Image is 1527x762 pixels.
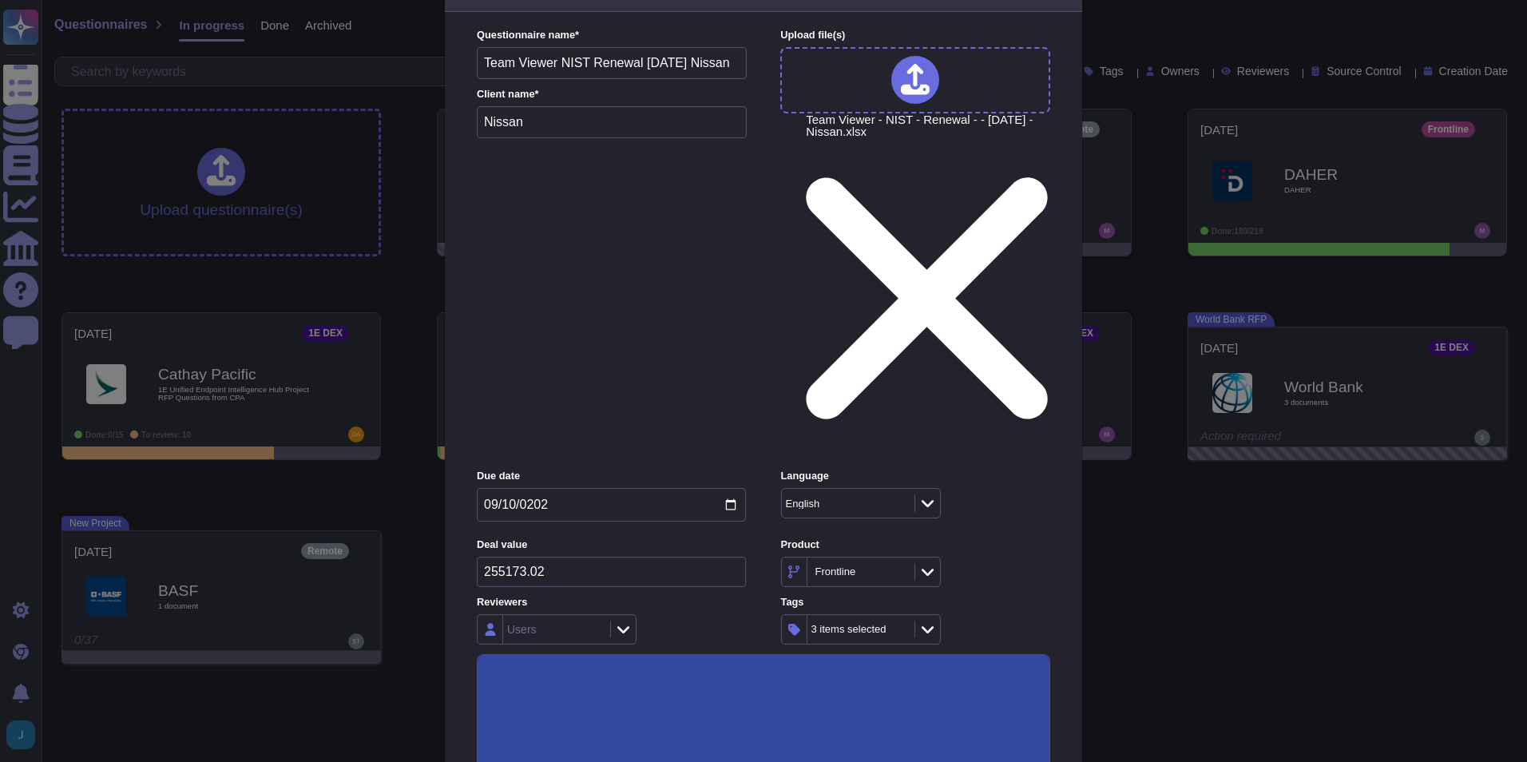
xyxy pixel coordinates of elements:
[780,29,845,41] span: Upload file (s)
[781,471,1050,482] label: Language
[477,471,746,482] label: Due date
[477,597,746,608] label: Reviewers
[477,30,747,41] label: Questionnaire name
[477,488,746,522] input: Due date
[477,89,747,100] label: Client name
[477,540,746,550] label: Deal value
[815,566,856,577] div: Frontline
[786,498,820,509] div: English
[811,624,886,634] div: 3 items selected
[806,113,1048,459] span: Team Viewer - NIST - Renewal - - [DATE] - Nissan.xlsx
[781,540,1050,550] label: Product
[477,557,746,587] input: Enter the amount
[477,106,747,138] input: Enter company name of the client
[781,597,1050,608] label: Tags
[477,47,747,79] input: Enter questionnaire name
[507,624,537,635] div: Users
